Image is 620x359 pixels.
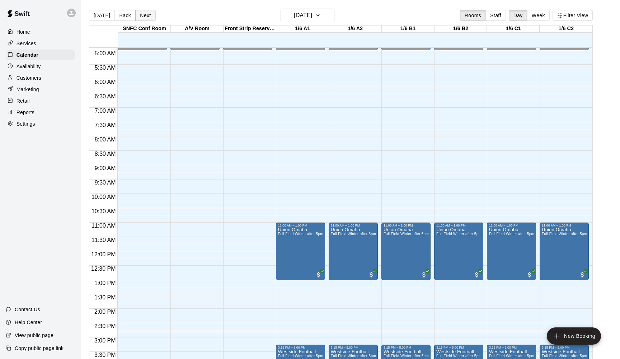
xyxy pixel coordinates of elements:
button: Back [114,10,136,21]
span: Full Field Winter after 5pm or weekends SNFC or [GEOGRAPHIC_DATA] [436,232,561,236]
p: Contact Us [15,306,40,313]
p: Retail [17,97,30,104]
div: A/V Room [171,25,224,32]
span: 7:00 AM [93,108,118,114]
a: Availability [6,61,75,72]
span: 6:30 AM [93,93,118,99]
span: All customers have paid [315,271,322,278]
span: Full Field Winter after 5pm or weekends SNFC or [GEOGRAPHIC_DATA] [331,232,455,236]
span: All customers have paid [526,271,533,278]
span: Full Field Winter after 5pm or weekends SNFC or [GEOGRAPHIC_DATA] [384,232,508,236]
span: Full Field Winter after 5pm or weekends SNFC or [GEOGRAPHIC_DATA] [384,354,508,358]
p: Settings [17,120,35,127]
span: Full Field Winter after 5pm or weekends SNFC or [GEOGRAPHIC_DATA] [278,354,403,358]
button: Staff [485,10,506,21]
span: Full Field Winter after 5pm or weekends SNFC or [GEOGRAPHIC_DATA] [331,354,455,358]
div: 3:15 PM – 5:00 PM [436,346,481,349]
span: 9:00 AM [93,165,118,171]
div: Reports [6,107,75,118]
a: Retail [6,95,75,106]
div: 3:15 PM – 5:00 PM [489,346,534,349]
p: Marketing [17,86,39,93]
span: 10:00 AM [90,194,118,200]
span: All customers have paid [473,271,480,278]
a: Calendar [6,50,75,60]
button: add [547,327,601,345]
div: 11:00 AM – 1:00 PM: Union Omaha [540,223,589,280]
p: Home [17,28,30,36]
span: 1:30 PM [93,294,118,300]
div: Front Strip Reservation [224,25,276,32]
span: 3:30 PM [93,352,118,358]
div: 11:00 AM – 1:00 PM [436,224,481,227]
span: 12:00 PM [89,251,117,257]
span: 2:00 PM [93,309,118,315]
span: All customers have paid [421,271,428,278]
div: 11:00 AM – 1:00 PM: Union Omaha [276,223,325,280]
div: SNFC Conf Room [118,25,171,32]
span: 8:00 AM [93,136,118,143]
span: Full Field Winter after 5pm or weekends SNFC or [GEOGRAPHIC_DATA] [489,232,614,236]
span: All customers have paid [579,271,586,278]
span: Full Field Winter after 5pm or weekends SNFC or [GEOGRAPHIC_DATA] [436,354,561,358]
div: 1/6 A1 [276,25,329,32]
div: 1/6 A2 [329,25,382,32]
a: Services [6,38,75,49]
span: 8:30 AM [93,151,118,157]
button: [DATE] [89,10,115,21]
p: View public page [15,332,53,339]
div: 3:15 PM – 5:00 PM [384,346,428,349]
span: 11:00 AM [90,223,118,229]
span: Full Field Winter after 5pm or weekends SNFC or [GEOGRAPHIC_DATA] [278,232,403,236]
div: 11:00 AM – 1:00 PM [489,224,534,227]
span: 5:00 AM [93,50,118,56]
span: 9:30 AM [93,179,118,186]
span: 1:00 PM [93,280,118,286]
span: 12:30 PM [89,266,117,272]
div: Customers [6,73,75,83]
p: Help Center [15,319,42,326]
p: Customers [17,74,41,81]
div: 1/6 B2 [435,25,487,32]
a: Home [6,27,75,37]
a: Settings [6,118,75,129]
span: 6:00 AM [93,79,118,85]
p: Copy public page link [15,345,64,352]
span: 2:30 PM [93,323,118,329]
p: Reports [17,109,34,116]
div: 11:00 AM – 1:00 PM: Union Omaha [487,223,536,280]
div: 11:00 AM – 1:00 PM [278,224,323,227]
button: Next [135,10,155,21]
div: 1/6 C2 [540,25,592,32]
div: 3:15 PM – 5:00 PM [278,346,323,349]
span: 3:00 PM [93,337,118,344]
h6: [DATE] [294,10,312,20]
p: Services [17,40,36,47]
div: 3:15 PM – 5:00 PM [331,346,376,349]
div: 11:00 AM – 1:00 PM: Union Omaha [329,223,378,280]
p: Calendar [17,51,38,59]
button: Day [509,10,527,21]
div: 11:00 AM – 1:00 PM: Union Omaha [381,223,431,280]
div: 11:00 AM – 1:00 PM [331,224,376,227]
span: 10:30 AM [90,208,118,214]
div: 11:00 AM – 1:00 PM [384,224,428,227]
div: 1/6 C1 [487,25,540,32]
button: [DATE] [281,9,334,22]
button: Rooms [460,10,486,21]
p: Availability [17,63,41,70]
div: 1/6 B1 [382,25,435,32]
div: 3:15 PM – 5:00 PM [542,346,587,349]
span: 7:30 AM [93,122,118,128]
a: Marketing [6,84,75,95]
span: 5:30 AM [93,65,118,71]
button: Filter View [553,10,593,21]
span: Full Field Winter after 5pm or weekends SNFC or [GEOGRAPHIC_DATA] [489,354,614,358]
